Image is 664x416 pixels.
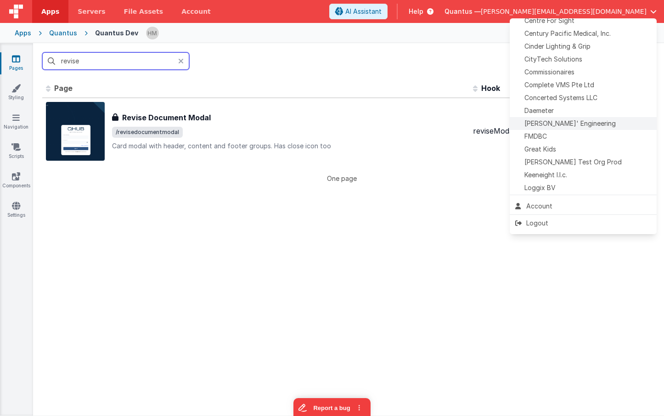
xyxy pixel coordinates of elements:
span: [PERSON_NAME] Test Org Prod [524,157,622,167]
span: Great Kids [524,145,556,154]
span: Daemeter [524,106,554,115]
span: [PERSON_NAME]' Engineering [524,119,616,128]
span: Loggix BV [524,183,556,192]
span: Cinder Lighting & Grip [524,42,591,51]
span: FMDBC [524,132,547,141]
span: CityTech Solutions [524,55,582,64]
span: Keeneight l.l.c. [524,170,567,180]
span: Centre For Sight [524,16,574,25]
span: Commissionaires [524,67,574,77]
div: Options [510,18,657,234]
div: Logout [515,219,651,228]
span: Complete VMS Pte Ltd [524,80,594,90]
span: Concerted Systems LLC [524,93,597,102]
div: Account [515,202,651,211]
span: Century Pacific Medical, Inc. [524,29,611,38]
